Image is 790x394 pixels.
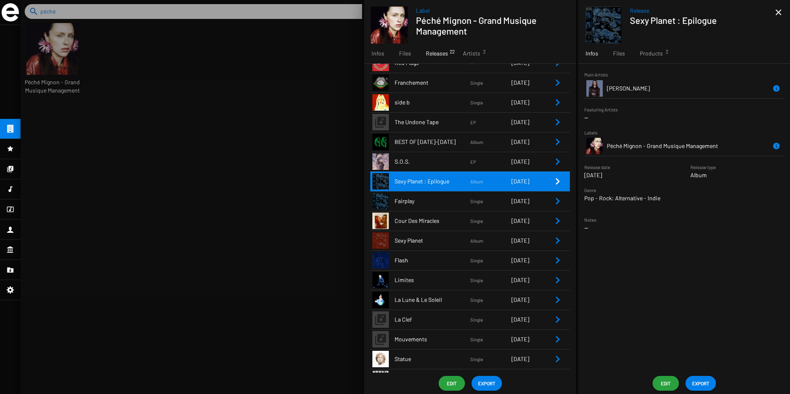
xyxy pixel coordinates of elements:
mat-icon: Remove Reference [553,78,562,88]
small: Labels [584,130,597,135]
h1: Sexy Planet : Epilogue [630,15,769,25]
span: Fairplay [395,197,470,205]
span: La Lune & Le Soleil [395,296,470,304]
span: Single [470,80,483,86]
p: -- [584,114,784,122]
span: [DATE] [511,197,529,204]
span: [DATE] [511,336,529,343]
span: Cour Des Miracles [395,217,470,225]
mat-icon: Remove Reference [553,196,562,206]
span: EXPORT [478,376,495,391]
mat-icon: Remove Reference [553,315,562,324]
span: Single [470,258,483,263]
span: Single [470,278,483,283]
img: 000419860025-1-%28merci-de-crediter-Pierre-Ange-Carlotti%29.jpg [586,138,603,154]
span: Release [630,7,775,15]
mat-icon: Remove Reference [553,354,562,364]
span: Single [470,218,483,224]
img: FRANCHEMENT_ARTWORK.jpg [372,74,389,91]
span: [DATE] [511,99,529,106]
p: -- [584,224,784,232]
mat-icon: Remove Reference [553,255,562,265]
span: Album [470,179,483,184]
span: Artists [463,49,480,58]
span: Infos [586,49,598,58]
mat-icon: close [774,7,783,17]
span: Releases [426,49,448,58]
img: 506881_1600855029.4601893.jpg [372,272,389,288]
span: Label [416,7,561,15]
mat-icon: Remove Reference [553,157,562,167]
img: BB10Y-digital-artwork---playlist.jpg [372,134,389,150]
span: Edit [659,376,672,391]
span: [DATE] [511,355,529,362]
small: Featuring Artists [584,107,618,112]
span: Pop - Rock: Alternative - Indie [584,195,660,202]
mat-icon: Remove Reference [553,236,562,246]
span: Single [470,337,483,342]
span: [DATE] [511,178,529,185]
button: Edit [653,376,679,391]
button: Edit [439,376,465,391]
mat-icon: Remove Reference [553,216,562,226]
img: image00001.jpeg [372,94,389,111]
span: Infos [372,49,384,58]
button: EXPORT [472,376,502,391]
span: [DATE] [511,237,529,244]
span: side b [395,98,470,107]
span: [DATE] [511,316,529,323]
span: Statue [395,355,470,363]
img: cover20211006-19173-9myccn.jpg [372,193,389,209]
mat-icon: Remove Reference [553,137,562,147]
span: Sexy Planet [395,236,470,245]
img: 000419860025-1-%28merci-de-crediter-Pierre-Ange-Carlotti%29.jpg [371,7,408,44]
img: Bonnie-Banane-COLORS-Studio.jpeg [586,80,603,97]
span: Single [470,317,483,322]
p: [DATE] [584,171,610,179]
span: [DATE] [511,276,529,283]
span: La Clef [395,315,470,324]
span: Album [690,172,707,178]
span: Single [470,297,483,303]
img: grand-sigle.svg [2,3,19,21]
span: Mouvements [395,335,470,343]
img: BONNIE-BANANE-STATUE-3ko.jpg [372,351,389,367]
img: SOS-ARTWORK_2.jpg [372,153,389,170]
span: [DATE] [511,79,529,86]
mat-icon: Remove Reference [553,117,562,127]
span: Limites [395,276,470,284]
span: [DATE] [511,158,529,165]
span: Single [470,199,483,204]
span: EXPORT [692,376,709,391]
button: EXPORT [685,376,716,391]
img: a2787721734_10.jpeg [372,232,389,249]
mat-icon: Remove Reference [553,334,562,344]
h1: Péché Mignon - Grand Musique Management [416,15,555,36]
span: [DATE] [511,118,529,125]
small: Genre [584,188,596,193]
span: Franchement [395,79,470,87]
span: Single [470,100,483,105]
span: Album [470,238,483,243]
mat-icon: Remove Reference [553,275,562,285]
span: [DATE] [511,138,529,145]
span: Products [640,49,663,58]
span: Flash [395,256,470,264]
span: [PERSON_NAME] [607,85,650,92]
span: Files [613,49,625,58]
span: Sexy Planet : Epilogue [395,177,470,185]
mat-icon: Remove Reference [553,295,562,305]
span: EP [470,120,476,125]
img: 448488_1591286344.8436139.jpg [372,292,389,308]
img: cover20210913-31444-1xa7i8o.jpg [372,213,389,229]
span: Péché Mignon - Grand Musique Management [607,142,718,149]
span: The Undone Tape [395,118,470,126]
img: bb004digit.jpeg [372,252,389,269]
img: 11.jpg [372,371,389,387]
mat-icon: Remove Reference [553,176,562,186]
span: Album [470,139,483,145]
span: [DATE] [511,257,529,264]
span: Files [399,49,411,58]
span: [DATE] [511,296,529,303]
small: Release type [690,165,716,170]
